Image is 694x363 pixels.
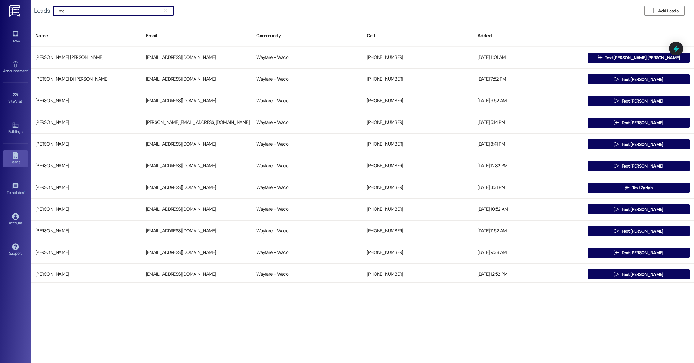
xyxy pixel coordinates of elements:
[28,68,29,72] span: •
[622,141,663,148] span: Text [PERSON_NAME]
[31,181,142,194] div: [PERSON_NAME]
[362,203,473,216] div: [PHONE_NUMBER]
[31,51,142,64] div: [PERSON_NAME] [PERSON_NAME]
[31,203,142,216] div: [PERSON_NAME]
[31,95,142,107] div: [PERSON_NAME]
[622,250,663,256] span: Text [PERSON_NAME]
[588,118,690,128] button: Text [PERSON_NAME]
[614,250,619,255] i: 
[252,268,362,281] div: Wayfare - Waco
[3,150,28,167] a: Leads
[142,28,252,43] div: Email
[473,181,584,194] div: [DATE] 3:31 PM
[59,7,160,15] input: Search name/email/community (quotes for exact match e.g. "John Smith")
[651,8,656,13] i: 
[3,242,28,258] a: Support
[473,51,584,64] div: [DATE] 11:01 AM
[142,51,252,64] div: [EMAIL_ADDRESS][DOMAIN_NAME]
[362,95,473,107] div: [PHONE_NUMBER]
[625,185,629,190] i: 
[362,73,473,85] div: [PHONE_NUMBER]
[473,268,584,281] div: [DATE] 12:52 PM
[622,98,663,104] span: Text [PERSON_NAME]
[614,272,619,277] i: 
[252,116,362,129] div: Wayfare - Waco
[362,268,473,281] div: [PHONE_NUMBER]
[3,120,28,137] a: Buildings
[473,73,584,85] div: [DATE] 7:52 PM
[252,51,362,64] div: Wayfare - Waco
[142,73,252,85] div: [EMAIL_ADDRESS][DOMAIN_NAME]
[632,185,653,191] span: Text Zariah
[362,28,473,43] div: Cell
[588,204,690,214] button: Text [PERSON_NAME]
[142,268,252,281] div: [EMAIL_ADDRESS][DOMAIN_NAME]
[588,53,690,63] button: Text [PERSON_NAME] [PERSON_NAME]
[644,6,685,16] button: Add Leads
[142,203,252,216] div: [EMAIL_ADDRESS][DOMAIN_NAME]
[252,73,362,85] div: Wayfare - Waco
[31,138,142,151] div: [PERSON_NAME]
[473,247,584,259] div: [DATE] 9:38 AM
[588,96,690,106] button: Text [PERSON_NAME]
[252,225,362,237] div: Wayfare - Waco
[473,203,584,216] div: [DATE] 10:52 AM
[473,138,584,151] div: [DATE] 3:41 PM
[622,120,663,126] span: Text [PERSON_NAME]
[362,138,473,151] div: [PHONE_NUMBER]
[473,28,584,43] div: Added
[362,160,473,172] div: [PHONE_NUMBER]
[605,55,680,61] span: Text [PERSON_NAME] [PERSON_NAME]
[622,206,663,213] span: Text [PERSON_NAME]
[31,28,142,43] div: Name
[473,160,584,172] div: [DATE] 12:32 PM
[588,183,690,193] button: Text Zariah
[362,51,473,64] div: [PHONE_NUMBER]
[3,28,28,45] a: Inbox
[252,28,362,43] div: Community
[622,76,663,83] span: Text [PERSON_NAME]
[142,138,252,151] div: [EMAIL_ADDRESS][DOMAIN_NAME]
[622,228,663,234] span: Text [PERSON_NAME]
[3,90,28,106] a: Site Visit •
[252,95,362,107] div: Wayfare - Waco
[142,181,252,194] div: [EMAIL_ADDRESS][DOMAIN_NAME]
[22,98,23,103] span: •
[588,269,690,279] button: Text [PERSON_NAME]
[362,116,473,129] div: [PHONE_NUMBER]
[473,116,584,129] div: [DATE] 5:14 PM
[614,77,619,82] i: 
[160,6,170,15] button: Clear text
[614,98,619,103] i: 
[614,164,619,168] i: 
[24,190,25,194] span: •
[598,55,602,60] i: 
[142,247,252,259] div: [EMAIL_ADDRESS][DOMAIN_NAME]
[658,8,678,14] span: Add Leads
[588,74,690,84] button: Text [PERSON_NAME]
[473,95,584,107] div: [DATE] 9:52 AM
[588,139,690,149] button: Text [PERSON_NAME]
[31,247,142,259] div: [PERSON_NAME]
[614,229,619,234] i: 
[252,160,362,172] div: Wayfare - Waco
[362,225,473,237] div: [PHONE_NUMBER]
[622,271,663,278] span: Text [PERSON_NAME]
[142,116,252,129] div: [PERSON_NAME][EMAIL_ADDRESS][DOMAIN_NAME]
[473,225,584,237] div: [DATE] 11:52 AM
[252,138,362,151] div: Wayfare - Waco
[3,211,28,228] a: Account
[588,161,690,171] button: Text [PERSON_NAME]
[31,268,142,281] div: [PERSON_NAME]
[252,203,362,216] div: Wayfare - Waco
[614,207,619,212] i: 
[3,181,28,198] a: Templates •
[142,95,252,107] div: [EMAIL_ADDRESS][DOMAIN_NAME]
[31,225,142,237] div: [PERSON_NAME]
[622,163,663,169] span: Text [PERSON_NAME]
[614,120,619,125] i: 
[31,73,142,85] div: [PERSON_NAME] Di [PERSON_NAME]
[614,142,619,147] i: 
[9,5,22,17] img: ResiDesk Logo
[164,8,167,13] i: 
